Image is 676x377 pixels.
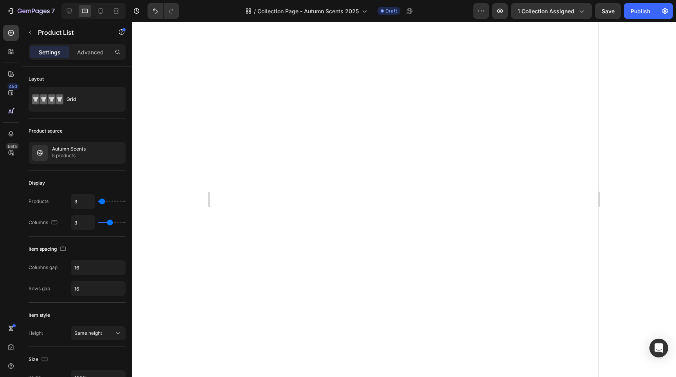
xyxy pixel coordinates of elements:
[74,330,102,336] span: Same height
[38,28,104,37] p: Product List
[649,339,668,357] div: Open Intercom Messenger
[257,7,359,15] span: Collection Page - Autumn Scents 2025
[32,145,48,161] img: collection feature img
[147,3,179,19] div: Undo/Redo
[77,48,104,56] p: Advanced
[3,3,58,19] button: 7
[52,146,86,152] p: Autumn Scents
[51,6,55,16] p: 7
[71,326,126,340] button: Same height
[29,180,45,187] div: Display
[29,264,58,271] div: Columns gap
[385,7,397,14] span: Draft
[518,7,574,15] span: 1 collection assigned
[29,75,44,83] div: Layout
[52,152,86,160] p: 5 products
[624,3,657,19] button: Publish
[29,127,63,135] div: Product source
[29,244,68,255] div: Item spacing
[29,198,49,205] div: Products
[6,143,19,149] div: Beta
[71,260,125,275] input: Auto
[254,7,256,15] span: /
[71,215,95,230] input: Auto
[210,22,598,377] iframe: Design area
[511,3,592,19] button: 1 collection assigned
[39,48,61,56] p: Settings
[29,330,43,337] div: Height
[602,8,615,14] span: Save
[71,194,95,208] input: Auto
[631,7,650,15] div: Publish
[67,90,114,108] div: Grid
[7,83,19,90] div: 450
[29,285,50,292] div: Rows gap
[71,282,125,296] input: Auto
[29,354,49,365] div: Size
[29,312,50,319] div: Item style
[595,3,621,19] button: Save
[29,217,59,228] div: Columns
